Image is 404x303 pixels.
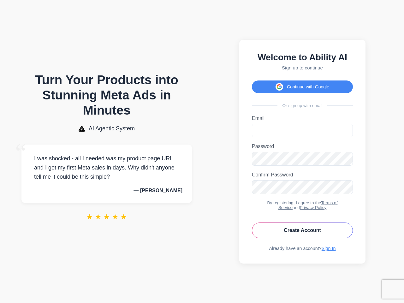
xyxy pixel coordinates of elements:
[31,154,182,181] p: I was shocked - all I needed was my product page URL and I got my first Meta sales in days. Why d...
[112,212,119,221] span: ★
[252,52,353,62] h2: Welcome to Ability AI
[21,72,192,118] h1: Turn Your Products into Stunning Meta Ads in Minutes
[252,144,353,149] label: Password
[120,212,127,221] span: ★
[252,103,353,108] div: Or sign up with email
[278,200,338,210] a: Terms of Service
[252,200,353,210] div: By registering, I agree to the and
[252,172,353,178] label: Confirm Password
[252,65,353,70] p: Sign up to continue
[252,246,353,251] div: Already have an account?
[86,212,93,221] span: ★
[322,246,336,251] a: Sign In
[15,138,27,167] span: “
[252,223,353,238] button: Create Account
[103,212,110,221] span: ★
[252,116,353,121] label: Email
[252,80,353,93] button: Continue with Google
[31,188,182,193] p: — [PERSON_NAME]
[95,212,102,221] span: ★
[300,205,327,210] a: Privacy Policy
[79,126,85,132] img: AI Agentic System Logo
[89,125,135,132] span: AI Agentic System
